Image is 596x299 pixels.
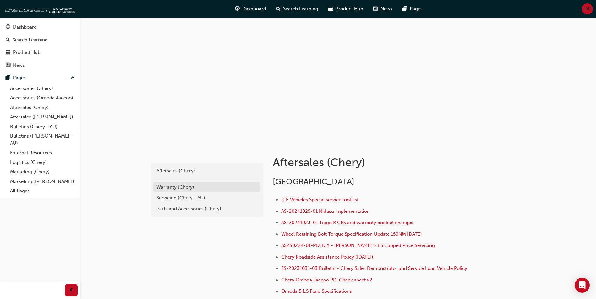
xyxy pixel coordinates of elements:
a: Parts and Accessories (Chery) [153,203,260,214]
div: Pages [13,74,26,81]
a: Accessories (Omoda Jaecoo) [8,93,78,103]
span: prev-icon [69,286,74,294]
span: Pages [410,5,423,13]
a: pages-iconPages [397,3,428,15]
span: Dashboard [242,5,266,13]
a: AS-20241023-01 Tiggo 8 CPS and warranty booklet changes [281,220,413,225]
div: Warranty (Chery) [156,184,257,191]
div: Search Learning [13,36,48,44]
a: Dashboard [3,21,78,33]
span: news-icon [6,63,10,68]
a: Warranty (Chery) [153,182,260,193]
button: DashboardSearch LearningProduct HubNews [3,20,78,72]
a: Aftersales (Chery) [8,103,78,113]
button: DP [582,3,593,14]
div: Open Intercom Messenger [575,278,590,293]
button: Pages [3,72,78,84]
span: pages-icon [402,5,407,13]
span: [GEOGRAPHIC_DATA] [273,177,354,186]
img: oneconnect [3,3,75,15]
a: car-iconProduct Hub [323,3,368,15]
a: AS-20241025-01 Nidasu implementation [281,208,370,214]
a: news-iconNews [368,3,397,15]
div: Servicing (Chery - AU) [156,194,257,202]
span: DP [584,5,591,13]
a: Logistics (Chery) [8,158,78,167]
span: guage-icon [6,24,10,30]
div: Aftersales (Chery) [156,167,257,175]
div: Product Hub [13,49,41,56]
span: search-icon [6,37,10,43]
a: External Resources [8,148,78,158]
div: Dashboard [13,24,37,31]
a: Chery Omoda Jaecoo PDI Check sheet v2 [281,277,372,283]
h1: Aftersales (Chery) [273,155,479,169]
a: All Pages [8,186,78,196]
a: Bulletins (Chery - AU) [8,122,78,132]
a: Marketing ([PERSON_NAME]) [8,177,78,186]
span: news-icon [373,5,378,13]
span: guage-icon [235,5,240,13]
a: Omoda 5 1.5 Fluid Specifications [281,288,352,294]
span: pages-icon [6,75,10,81]
a: AS230224-01-POLICY - [PERSON_NAME] 5 1.5 Capped Price Servicing [281,243,435,248]
a: Product Hub [3,47,78,58]
span: News [380,5,392,13]
a: Aftersales ([PERSON_NAME]) [8,112,78,122]
a: Chery Roadside Assistance Policy ([DATE]) [281,254,373,260]
a: Wheel Retaining Bolt Torque Specification Update 150NM [DATE] [281,231,422,237]
a: Aftersales (Chery) [153,165,260,176]
a: guage-iconDashboard [230,3,271,15]
span: car-icon [328,5,333,13]
div: News [13,62,25,69]
a: SS-20231031-03 Bulletin - Chery Sales Demonstrator and Service Loan Vehicle Policy [281,265,467,271]
a: Bulletins ([PERSON_NAME] - AU) [8,131,78,148]
span: up-icon [71,74,75,82]
span: Search Learning [283,5,318,13]
span: search-icon [276,5,281,13]
a: Servicing (Chery - AU) [153,192,260,203]
a: Search Learning [3,34,78,46]
span: car-icon [6,50,10,55]
a: ICE Vehicles Special service tool list [281,197,358,202]
div: Parts and Accessories (Chery) [156,205,257,212]
a: Accessories (Chery) [8,84,78,93]
a: search-iconSearch Learning [271,3,323,15]
a: Marketing (Chery) [8,167,78,177]
span: Product Hub [336,5,363,13]
a: News [3,60,78,71]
